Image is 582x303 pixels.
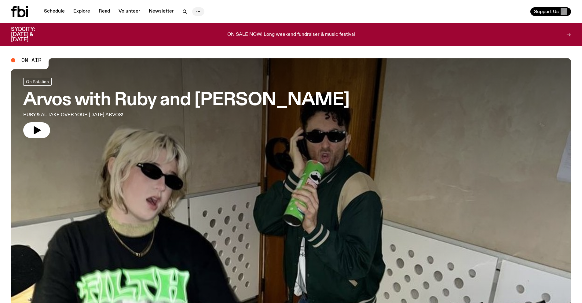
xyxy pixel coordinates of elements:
a: Schedule [40,7,68,16]
p: RUBY & AL TAKE OVER YOUR [DATE] ARVOS! [23,111,180,119]
span: On Rotation [26,79,49,84]
a: Explore [70,7,94,16]
button: Support Us [530,7,571,16]
a: On Rotation [23,78,52,86]
h3: Arvos with Ruby and [PERSON_NAME] [23,92,350,109]
a: Newsletter [145,7,178,16]
a: Arvos with Ruby and [PERSON_NAME]RUBY & AL TAKE OVER YOUR [DATE] ARVOS! [23,78,350,138]
a: Read [95,7,114,16]
span: On Air [21,57,42,63]
a: Volunteer [115,7,144,16]
p: ON SALE NOW! Long weekend fundraiser & music festival [227,32,355,38]
h3: SYDCITY: [DATE] & [DATE] [11,27,50,42]
span: Support Us [534,9,559,14]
